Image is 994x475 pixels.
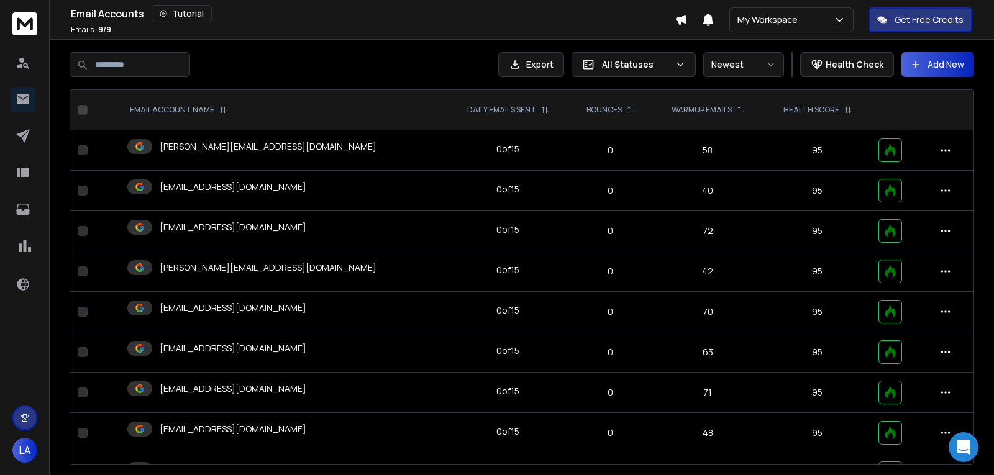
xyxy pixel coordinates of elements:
[496,224,519,236] div: 0 of 15
[764,211,871,251] td: 95
[130,105,227,115] div: EMAIL ACCOUNT NAME
[764,413,871,453] td: 95
[602,58,670,71] p: All Statuses
[577,265,644,278] p: 0
[577,144,644,156] p: 0
[467,105,536,115] p: DAILY EMAILS SENT
[764,130,871,171] td: 95
[577,305,644,318] p: 0
[160,302,306,314] p: [EMAIL_ADDRESS][DOMAIN_NAME]
[764,292,871,332] td: 95
[652,251,764,292] td: 42
[12,438,37,463] button: LA
[652,211,764,251] td: 72
[826,58,883,71] p: Health Check
[160,140,376,153] p: [PERSON_NAME][EMAIL_ADDRESS][DOMAIN_NAME]
[496,264,519,276] div: 0 of 15
[152,5,212,22] button: Tutorial
[652,171,764,211] td: 40
[496,345,519,357] div: 0 of 15
[652,413,764,453] td: 48
[577,346,644,358] p: 0
[160,382,306,395] p: [EMAIL_ADDRESS][DOMAIN_NAME]
[71,25,111,35] p: Emails :
[160,221,306,233] p: [EMAIL_ADDRESS][DOMAIN_NAME]
[869,7,972,32] button: Get Free Credits
[901,52,974,77] button: Add New
[577,427,644,439] p: 0
[895,14,964,26] p: Get Free Credits
[949,432,978,462] div: Open Intercom Messenger
[586,105,622,115] p: BOUNCES
[800,52,894,77] button: Health Check
[496,385,519,397] div: 0 of 15
[764,332,871,373] td: 95
[496,304,519,317] div: 0 of 15
[652,332,764,373] td: 63
[98,24,111,35] span: 9 / 9
[577,386,644,399] p: 0
[498,52,564,77] button: Export
[737,14,803,26] p: My Workspace
[652,373,764,413] td: 71
[160,423,306,435] p: [EMAIL_ADDRESS][DOMAIN_NAME]
[496,183,519,196] div: 0 of 15
[496,143,519,155] div: 0 of 15
[672,105,732,115] p: WARMUP EMAILS
[496,425,519,438] div: 0 of 15
[71,5,675,22] div: Email Accounts
[652,130,764,171] td: 58
[764,171,871,211] td: 95
[764,373,871,413] td: 95
[160,261,376,274] p: [PERSON_NAME][EMAIL_ADDRESS][DOMAIN_NAME]
[652,292,764,332] td: 70
[703,52,784,77] button: Newest
[764,251,871,292] td: 95
[160,181,306,193] p: [EMAIL_ADDRESS][DOMAIN_NAME]
[577,225,644,237] p: 0
[160,342,306,355] p: [EMAIL_ADDRESS][DOMAIN_NAME]
[577,184,644,197] p: 0
[783,105,839,115] p: HEALTH SCORE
